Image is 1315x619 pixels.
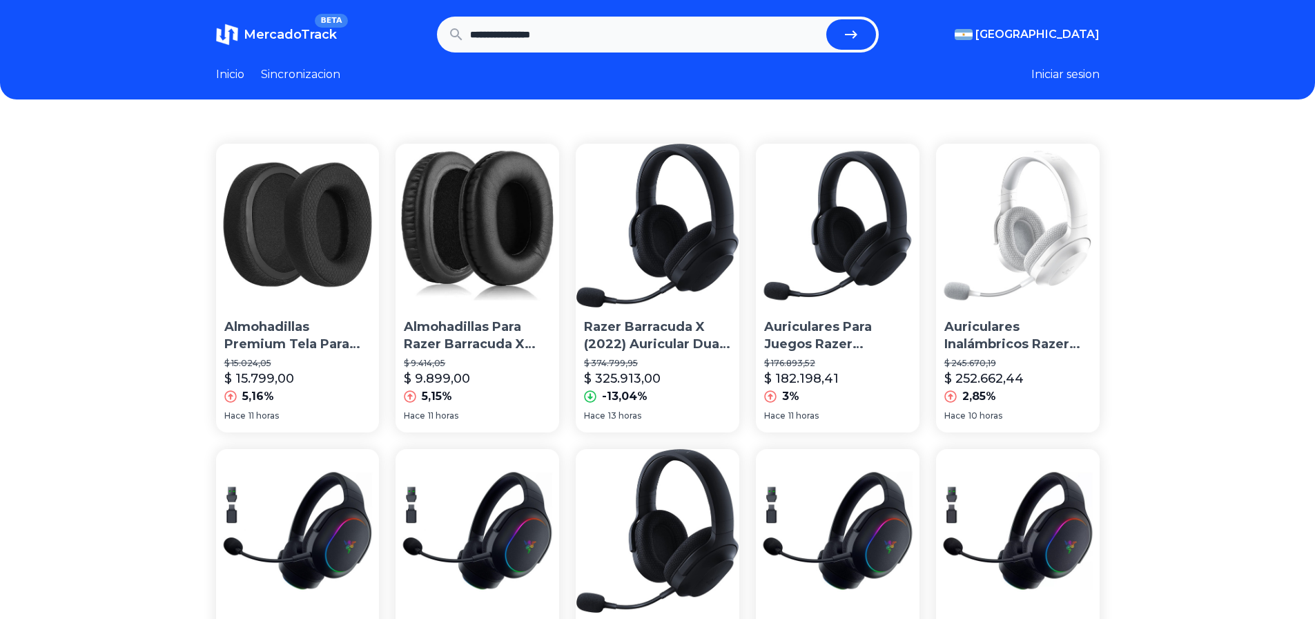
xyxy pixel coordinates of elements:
a: MercadoTrackBETA [216,23,337,46]
p: $ 252.662,44 [944,369,1024,388]
img: Auriculares Para Juegos Razer Barracuda X, Bluetooth O 2.4 G [756,144,919,307]
img: MercadoTrack [216,23,238,46]
p: $ 245.670,19 [944,358,1091,369]
p: Auriculares Inalámbricos Razer Barracuda X Para Juegos Y Dis [944,318,1091,353]
p: Auriculares Para Juegos Razer Barracuda X, Bluetooth O 2.4 G [764,318,911,353]
p: $ 15.024,05 [224,358,371,369]
a: Auriculares Para Juegos Razer Barracuda X, Bluetooth O 2.4 GAuriculares Para Juegos Razer Barracu... [756,144,919,432]
span: 11 horas [249,410,279,421]
img: Auriculares Inalámbricos Para Juegos Razer Barracuda X Chrom [396,449,559,613]
button: [GEOGRAPHIC_DATA] [955,26,1100,43]
img: Argentina [955,29,973,40]
button: Iniciar sesion [1031,66,1100,83]
a: Sincronizacion [261,66,340,83]
p: $ 176.893,52 [764,358,911,369]
span: Hace [944,410,966,421]
p: 2,85% [962,388,996,405]
a: Almohadillas Para Razer Barracuda X Wireless CueroAlmohadillas Para Razer Barracuda X Wireless Cu... [396,144,559,432]
span: 10 horas [968,410,1002,421]
p: $ 325.913,00 [584,369,661,388]
span: 11 horas [788,410,819,421]
a: Almohadillas Premium Tela Para Razer Barracuda X WirelessAlmohadillas Premium Tela Para Razer Bar... [216,144,380,432]
img: Razer Barracuda X (2022) Auricular Dual 2.4ghz Bluetooth [576,449,739,613]
p: 5,15% [422,388,452,405]
a: Inicio [216,66,244,83]
p: 5,16% [242,388,274,405]
span: Hace [224,410,246,421]
p: $ 9.899,00 [404,369,470,388]
span: BETA [315,14,347,28]
img: Razer Barracuda X (2022) Auricular Dual 2.4ghz Bluetooth Cuo [576,144,739,307]
p: $ 9.414,05 [404,358,551,369]
img: Auriculares Inalámbricos Razer Barracuda X Para Juegos Y Dis [936,144,1100,307]
img: Almohadillas Premium Tela Para Razer Barracuda X Wireless [216,144,380,307]
span: MercadoTrack [244,27,337,42]
span: 13 horas [608,410,641,421]
p: Almohadillas Para Razer Barracuda X Wireless Cuero [404,318,551,353]
p: -13,04% [602,388,647,405]
span: Hace [404,410,425,421]
a: Razer Barracuda X (2022) Auricular Dual 2.4ghz Bluetooth CuoRazer Barracuda X (2022) Auricular Du... [576,144,739,432]
span: Hace [764,410,786,421]
p: Razer Barracuda X (2022) Auricular Dual 2.4ghz Bluetooth Cuo [584,318,731,353]
span: 11 horas [428,410,458,421]
img: Almohadillas Para Razer Barracuda X Wireless Cuero [396,144,559,307]
p: $ 182.198,41 [764,369,839,388]
img: Razer Barracuda X Chroma Auricular Inalambrico 2.4ghz Y Bt C [756,449,919,613]
img: Auriculares Inalámbricos Para Juegos Razer Barracuda X Chrom [216,449,380,613]
p: $ 374.799,95 [584,358,731,369]
img: Razer Barracuda X Chroma Auricular Inalámbrico 2.4ghz Y Bt [936,449,1100,613]
a: Auriculares Inalámbricos Razer Barracuda X Para Juegos Y DisAuriculares Inalámbricos Razer Barrac... [936,144,1100,432]
span: [GEOGRAPHIC_DATA] [975,26,1100,43]
p: $ 15.799,00 [224,369,294,388]
p: 3% [782,388,799,405]
span: Hace [584,410,605,421]
p: Almohadillas Premium Tela Para Razer Barracuda X Wireless [224,318,371,353]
